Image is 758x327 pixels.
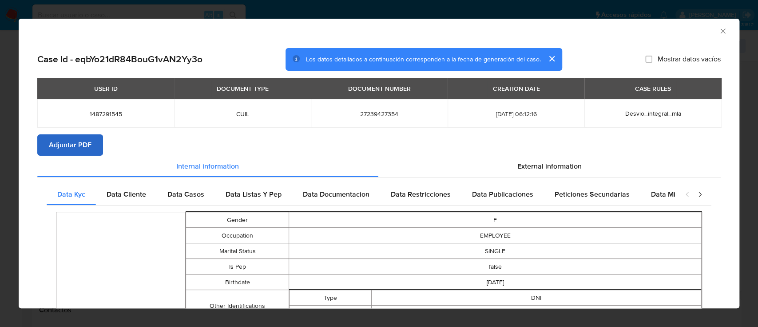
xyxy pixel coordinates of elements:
span: Los datos detallados a continuación corresponden a la fecha de generación del caso. [306,55,541,64]
td: Occupation [186,228,289,243]
div: DOCUMENT TYPE [211,81,274,96]
span: CUIL [185,110,300,118]
button: cerrar [541,48,562,69]
span: Data Publicaciones [472,189,533,199]
div: Detailed internal info [47,184,676,205]
span: Peticiones Secundarias [555,189,630,199]
td: Number [290,306,372,321]
td: [DATE] [289,275,702,290]
div: CREATION DATE [487,81,545,96]
span: Adjuntar PDF [49,135,91,155]
td: EMPLOYEE [289,228,702,243]
button: Adjuntar PDF [37,134,103,156]
span: Desvio_integral_mla [625,109,681,118]
div: closure-recommendation-modal [19,19,739,308]
td: F [289,212,702,228]
td: Birthdate [186,275,289,290]
td: false [289,259,702,275]
td: DNI [372,290,701,306]
input: Mostrar datos vacíos [645,56,652,63]
td: Gender [186,212,289,228]
span: Data Casos [167,189,204,199]
td: Is Pep [186,259,289,275]
span: Mostrar datos vacíos [658,55,721,64]
h2: Case Id - eqbYo21dR84BouG1vAN2Yy3o [37,53,202,65]
span: [DATE] 06:12:16 [458,110,574,118]
div: Detailed info [37,156,721,177]
div: DOCUMENT NUMBER [343,81,416,96]
button: Cerrar ventana [718,27,726,35]
span: External information [517,161,582,171]
span: Data Restricciones [391,189,451,199]
span: Data Minoridad [651,189,700,199]
span: 1487291545 [48,110,163,118]
td: 23942735 [372,306,701,321]
td: Other Identifications [186,290,289,322]
span: Data Kyc [57,189,85,199]
span: Data Documentacion [303,189,369,199]
span: 27239427354 [321,110,437,118]
td: SINGLE [289,243,702,259]
td: Type [290,290,372,306]
span: Internal information [176,161,239,171]
span: Data Cliente [107,189,146,199]
span: Data Listas Y Pep [226,189,282,199]
div: USER ID [89,81,123,96]
div: CASE RULES [630,81,676,96]
td: Marital Status [186,243,289,259]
